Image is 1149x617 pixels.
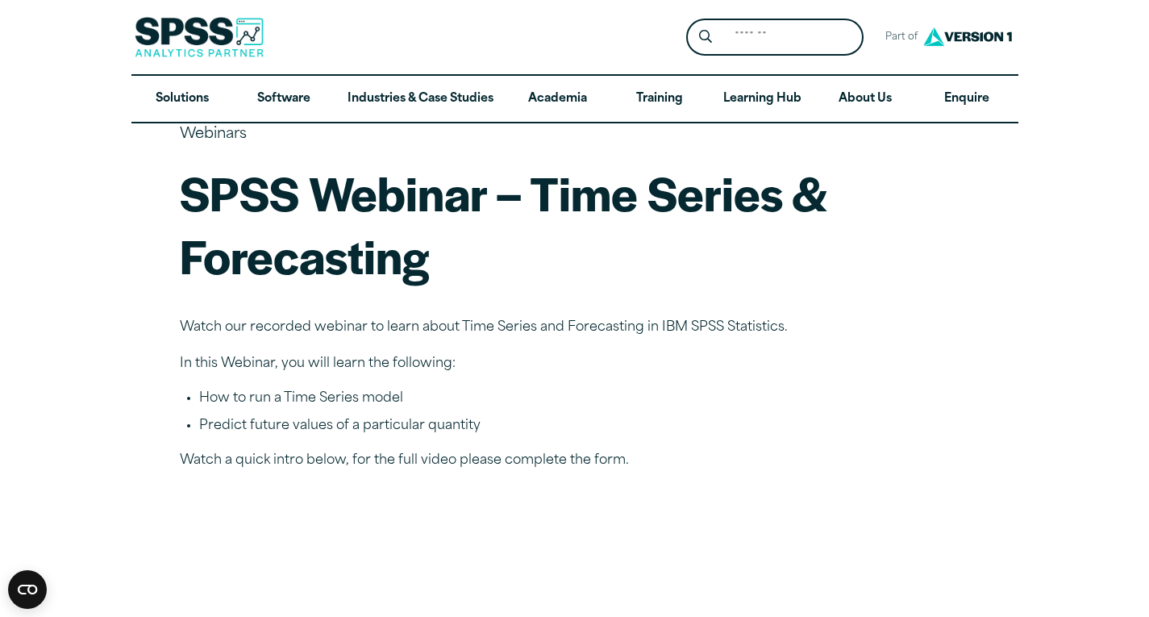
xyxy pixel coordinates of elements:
li: How to run a Time Series model [199,389,970,410]
a: Software [233,76,335,123]
p: Watch our recorded webinar to learn about Time Series and Forecasting in IBM SPSS Statistics. [180,316,970,340]
img: Version1 Logo [919,22,1016,52]
a: Enquire [916,76,1018,123]
p: Webinars [180,123,970,147]
a: Industries & Case Studies [335,76,506,123]
nav: Desktop version of site main menu [131,76,1018,123]
a: Academia [506,76,608,123]
form: Site Header Search Form [686,19,864,56]
a: Learning Hub [710,76,814,123]
button: Search magnifying glass icon [690,23,720,52]
button: Open CMP widget [8,570,47,609]
a: About Us [814,76,916,123]
h1: SPSS Webinar – Time Series & Forecasting [180,161,970,286]
svg: Search magnifying glass icon [699,30,712,44]
li: Predict future values of a particular quantity [199,416,970,437]
a: Training [608,76,710,123]
a: Solutions [131,76,233,123]
p: In this Webinar, you will learn the following: [180,352,970,376]
span: Part of [876,26,919,49]
p: Watch a quick intro below, for the full video please complete the form. [180,449,970,473]
img: SPSS Analytics Partner [135,17,264,57]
